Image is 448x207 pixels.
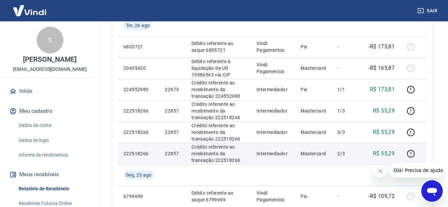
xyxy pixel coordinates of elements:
p: 6805721 [123,43,154,50]
p: R$ 55,29 [373,107,395,115]
p: 22857 [165,150,180,157]
p: 6799699 [123,193,154,200]
p: 222518266 [123,150,154,157]
p: [EMAIL_ADDRESS][DOMAIN_NAME] [13,66,87,73]
p: - [337,43,357,50]
p: Intermediador [257,86,290,93]
p: Crédito referente ao recebimento da transação 222518266 [191,144,246,164]
p: 224552980 [123,86,154,93]
p: -R$ 165,87 [368,64,395,72]
iframe: Fechar mensagem [374,164,387,178]
p: Vindi Pagamentos [257,40,290,53]
p: Vindi Pagamentos [257,61,290,75]
p: [PERSON_NAME] [23,56,76,63]
p: 222518266 [123,129,154,136]
a: Informe de rendimentos [16,148,92,162]
p: Crédito referente ao recebimento da transação 222518266 [191,101,246,121]
button: Sair [416,5,440,17]
span: Ter, 26 ago [126,22,150,29]
a: Dados de login [16,134,92,147]
p: Crédito referente ao recebimento da transação 224552980 [191,79,246,99]
p: Intermediador [257,108,290,114]
p: Pix [301,43,327,50]
p: Intermediador [257,129,290,136]
span: Olá! Precisa de ajuda? [4,5,56,10]
p: 22973 [165,86,180,93]
p: R$ 55,29 [373,128,395,136]
p: Débito referente ao saque 6805721 [191,40,246,53]
a: Dados da conta [16,119,92,132]
p: Débito referente ao saque 6799699 [191,190,246,203]
p: 1/3 [337,108,357,114]
p: R$ 55,29 [373,150,395,158]
p: 3/3 [337,129,357,136]
p: R$ 173,81 [370,85,395,93]
p: 20455420 [123,65,154,71]
iframe: Mensagem da empresa [390,163,443,178]
p: 22857 [165,129,180,136]
p: Crédito referente ao recebimento da transação 222518266 [191,122,246,142]
p: Intermediador [257,150,290,157]
p: 1/1 [337,86,357,93]
iframe: Botão para abrir a janela de mensagens [421,180,443,202]
p: Pix [301,193,327,200]
p: Mastercard [301,65,327,71]
p: Mastercard [301,150,327,157]
img: Vindi [8,0,51,21]
button: Meus recebíveis [8,167,92,182]
p: Débito referente à liquidação da UR 15986563 via CIP [191,58,246,78]
p: -R$ 173,81 [368,43,395,51]
p: Pix [301,86,327,93]
div: S [37,27,63,53]
p: Mastercard [301,129,327,136]
a: Relatório de Recebíveis [16,182,92,196]
p: - [337,193,357,200]
p: 2/3 [337,150,357,157]
p: -R$ 109,72 [368,192,395,200]
p: Vindi Pagamentos [257,190,290,203]
a: Início [8,84,92,98]
button: Meu cadastro [8,104,92,119]
p: 22857 [165,108,180,114]
p: 222518266 [123,108,154,114]
p: - [337,65,357,71]
p: Mastercard [301,108,327,114]
span: Seg, 25 ago [126,172,151,178]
